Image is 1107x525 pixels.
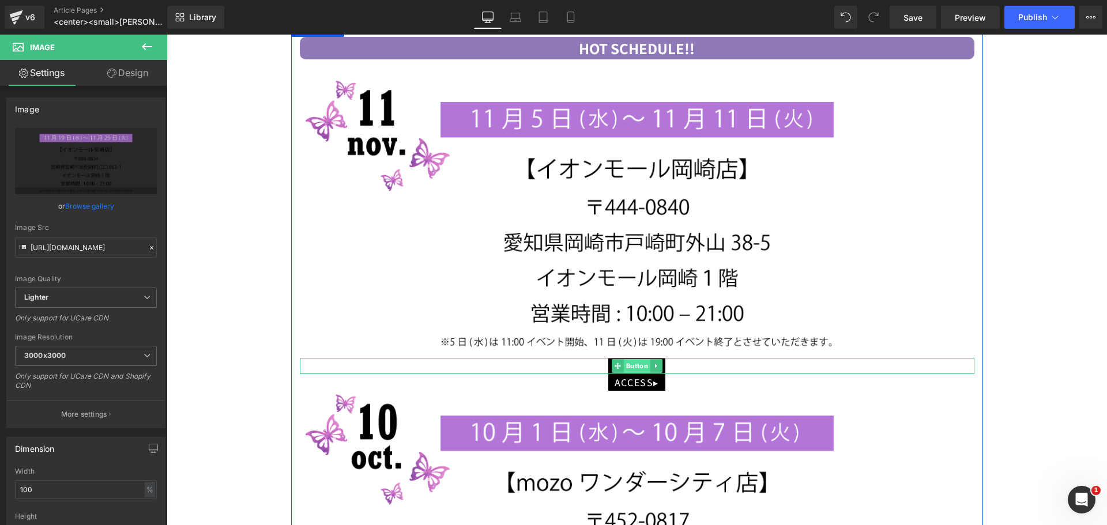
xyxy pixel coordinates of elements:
[15,314,157,330] div: Only support for UCare CDN
[941,6,1000,29] a: Preview
[86,60,170,86] a: Design
[442,339,499,356] a: ACCESS▸
[5,6,44,29] a: v6
[1091,486,1101,495] span: 1
[15,237,157,258] input: Link
[529,6,557,29] a: Tablet
[1068,486,1095,513] iframe: Intercom live chat
[1079,6,1102,29] button: More
[15,275,157,283] div: Image Quality
[15,98,39,114] div: Image
[457,324,483,338] span: Button
[15,333,157,341] div: Image Resolution
[15,480,157,499] input: auto
[189,12,216,22] span: Library
[24,293,48,301] b: Lighter
[24,351,66,360] b: 3000x3000
[474,6,502,29] a: Desktop
[557,6,585,29] a: Mobile
[23,10,37,25] div: v6
[65,196,114,216] a: Browse gallery
[448,340,492,355] span: ACCESS▸
[167,6,224,29] a: New Library
[484,324,496,338] a: Expand / Collapse
[15,467,157,475] div: Width
[54,6,186,15] a: Article Pages
[834,6,857,29] button: Undo
[15,372,157,398] div: Only support for UCare CDN and Shopify CDN
[15,224,157,232] div: Image Src
[412,3,528,24] b: HOT SCHEDULE!!
[54,17,164,27] span: <center><small>[PERSON_NAME] POPUP EVENT<br>全国のコスメームで開催！</small></center>
[862,6,885,29] button: Redo
[1018,13,1047,22] span: Publish
[955,12,986,24] span: Preview
[442,323,499,339] a: ACCESS▸
[145,482,155,497] div: %
[15,437,55,454] div: Dimension
[61,409,107,420] p: More settings
[30,43,55,52] span: Image
[1004,6,1075,29] button: Publish
[502,6,529,29] a: Laptop
[15,512,157,520] div: Height
[15,200,157,212] div: or
[903,12,922,24] span: Save
[7,401,165,428] button: More settings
